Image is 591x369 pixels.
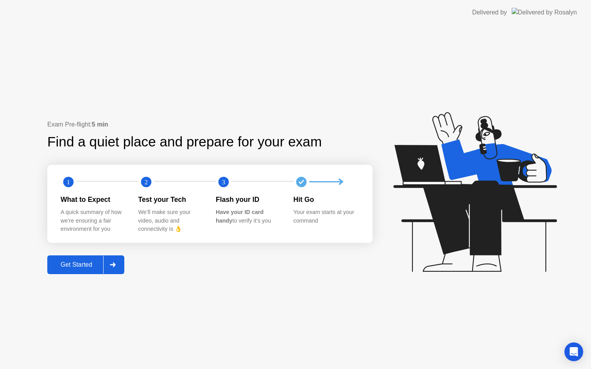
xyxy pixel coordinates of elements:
div: Your exam starts at your command [294,208,359,225]
div: Test your Tech [138,194,204,205]
img: Delivered by Rosalyn [512,8,577,17]
div: Delivered by [472,8,507,17]
div: Find a quiet place and prepare for your exam [47,132,323,152]
div: Flash your ID [216,194,281,205]
text: 2 [144,178,147,185]
div: A quick summary of how we’re ensuring a fair environment for you [61,208,126,234]
div: Get Started [50,261,103,268]
b: 5 min [92,121,108,128]
div: Exam Pre-flight: [47,120,373,129]
text: 3 [222,178,225,185]
div: What to Expect [61,194,126,205]
b: Have your ID card handy [216,209,263,224]
div: We’ll make sure your video, audio and connectivity is 👌 [138,208,204,234]
div: to verify it’s you [216,208,281,225]
button: Get Started [47,255,124,274]
div: Hit Go [294,194,359,205]
div: Open Intercom Messenger [564,342,583,361]
text: 1 [67,178,70,185]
